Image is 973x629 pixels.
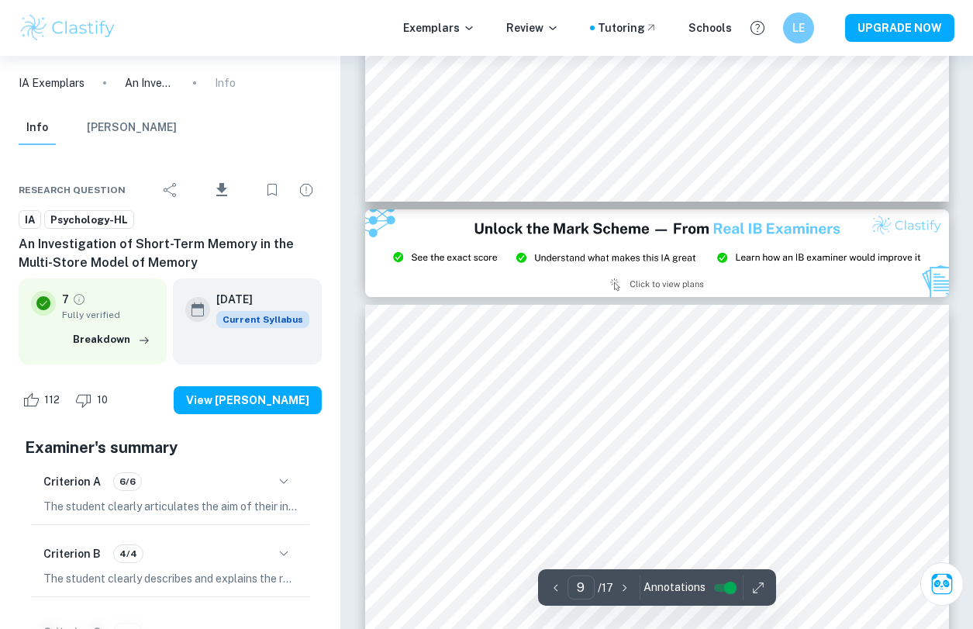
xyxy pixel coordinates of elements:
[598,19,657,36] a: Tutoring
[19,388,68,413] div: Like
[69,328,154,351] button: Breakdown
[19,111,56,145] button: Info
[783,12,814,43] button: LE
[744,15,771,41] button: Help and Feedback
[920,562,964,606] button: Ask Clai
[216,311,309,328] span: Current Syllabus
[71,388,116,413] div: Dislike
[43,498,297,515] p: The student clearly articulates the aim of their investigation, focusing on the effect of delay t...
[365,209,949,297] img: Ad
[688,19,732,36] a: Schools
[72,292,86,306] a: Grade fully verified
[506,19,559,36] p: Review
[114,547,143,561] span: 4/4
[155,175,186,206] div: Share
[36,392,68,408] span: 112
[216,311,309,328] div: This exemplar is based on the current syllabus. Feel free to refer to it for inspiration/ideas wh...
[845,14,954,42] button: UPGRADE NOW
[62,308,154,322] span: Fully verified
[19,213,40,228] span: IA
[43,570,297,587] p: The student clearly describes and explains the research design, detailing the independent measure...
[114,475,141,489] span: 6/6
[43,473,101,490] h6: Criterion A
[403,19,475,36] p: Exemplars
[125,74,174,92] p: An Investigation of Short-Term Memory in the Multi-Store Model of Memory
[45,213,133,228] span: Psychology-HL
[643,579,706,596] span: Annotations
[19,12,117,43] img: Clastify logo
[174,386,322,414] button: View [PERSON_NAME]
[87,111,177,145] button: [PERSON_NAME]
[291,175,322,206] div: Report issue
[43,545,101,562] h6: Criterion B
[598,579,613,596] p: / 17
[25,436,316,459] h5: Examiner's summary
[19,210,41,230] a: IA
[19,183,126,197] span: Research question
[88,392,116,408] span: 10
[62,291,69,308] p: 7
[189,170,254,210] div: Download
[19,235,322,272] h6: An Investigation of Short-Term Memory in the Multi-Store Model of Memory
[19,74,85,92] a: IA Exemplars
[790,19,808,36] h6: LE
[257,175,288,206] div: Bookmark
[44,210,134,230] a: Psychology-HL
[216,291,297,308] h6: [DATE]
[215,74,236,92] p: Info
